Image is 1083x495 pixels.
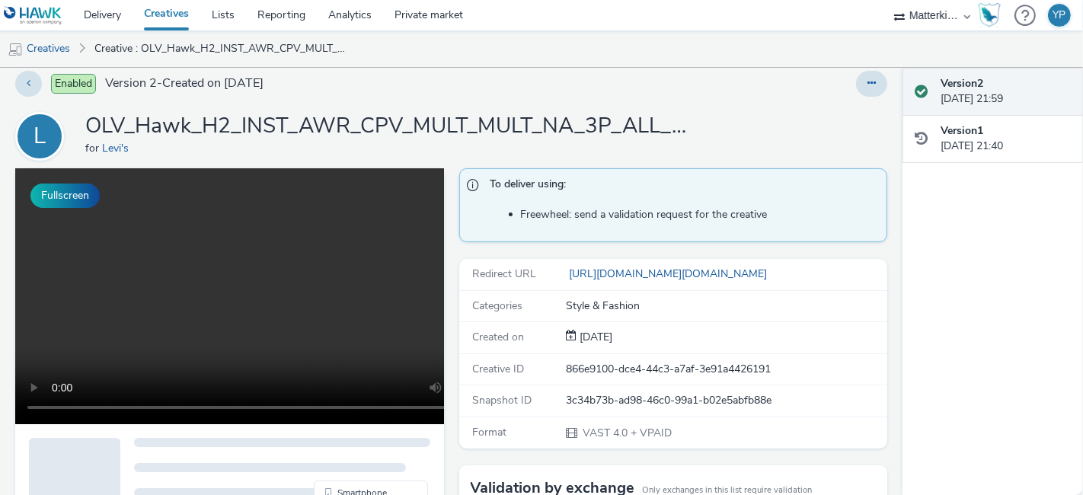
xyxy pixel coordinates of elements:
a: [URL][DOMAIN_NAME][DOMAIN_NAME] [566,267,773,281]
span: Smartphone [322,320,372,329]
span: Version 2 - Created on [DATE] [105,75,264,92]
span: QR Code [322,356,359,366]
div: YP [1053,4,1066,27]
span: Creative ID [473,362,525,376]
h1: OLV_Hawk_H2_INST_AWR_CPV_MULT_MULT_NA_3P_ALL_A18-34_PRE_DV36_CPV_SSD_6s_NS_DVID_6s_[DEMOGRAPHIC_D... [85,112,695,141]
div: Creation 28 August 2025, 21:40 [577,330,612,345]
div: 3c34b73b-ad98-46c0-99a1-b02e5abfb88e [566,393,886,408]
div: Style & Fashion [566,299,886,314]
div: L [34,115,46,158]
a: Levi's [102,141,135,155]
strong: Version 2 [941,76,983,91]
div: 866e9100-dce4-44c3-a7af-3e91a4426191 [566,362,886,377]
span: To deliver using: [490,177,872,196]
span: for [85,141,102,155]
strong: Version 1 [941,123,983,138]
span: [DATE] [577,330,612,344]
span: Format [473,425,507,439]
a: Creative : OLV_Hawk_H2_INST_AWR_CPV_MULT_MULT_NA_3P_ALL_A18-34_PRE_DV36_CPV_SSD_6s_NS_DVID_6s_[DE... [87,30,358,67]
span: Created on [473,330,525,344]
span: Snapshot ID [473,393,532,407]
span: Desktop [322,338,356,347]
li: Smartphone [302,315,410,334]
span: Categories [473,299,523,313]
a: L [15,129,70,143]
img: Hawk Academy [978,3,1001,27]
img: mobile [8,42,23,57]
span: Enabled [51,74,96,94]
img: undefined Logo [4,6,62,25]
li: QR Code [302,352,410,370]
span: VAST 4.0 + VPAID [581,426,672,440]
button: Fullscreen [30,184,100,208]
div: [DATE] 21:59 [941,76,1071,107]
li: Freewheel: send a validation request for the creative [521,207,880,222]
div: [DATE] 21:40 [941,123,1071,155]
span: Redirect URL [473,267,537,281]
a: Hawk Academy [978,3,1007,27]
li: Desktop [302,334,410,352]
